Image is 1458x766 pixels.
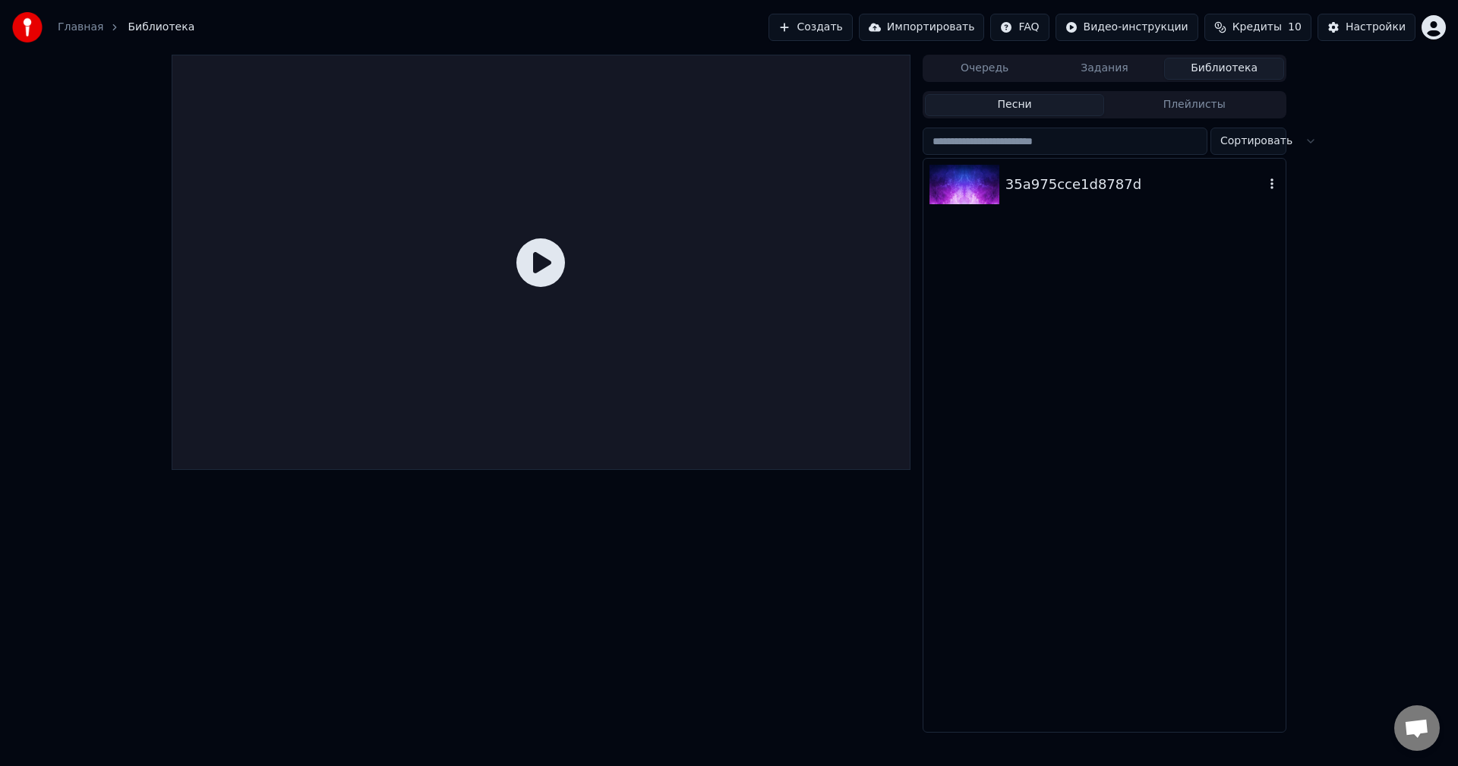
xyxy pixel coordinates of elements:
[1104,94,1284,116] button: Плейлисты
[1045,58,1165,80] button: Задания
[990,14,1049,41] button: FAQ
[925,58,1045,80] button: Очередь
[1318,14,1415,41] button: Настройки
[1288,20,1302,35] span: 10
[1056,14,1198,41] button: Видео-инструкции
[1005,174,1264,195] div: 35a975cce1d8787d
[1232,20,1282,35] span: Кредиты
[12,12,43,43] img: youka
[859,14,985,41] button: Импортировать
[58,20,103,35] a: Главная
[1204,14,1311,41] button: Кредиты10
[1220,134,1292,149] span: Сортировать
[1164,58,1284,80] button: Библиотека
[1394,705,1440,751] a: Открытый чат
[58,20,194,35] nav: breadcrumb
[128,20,194,35] span: Библиотека
[1346,20,1406,35] div: Настройки
[768,14,852,41] button: Создать
[925,94,1105,116] button: Песни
